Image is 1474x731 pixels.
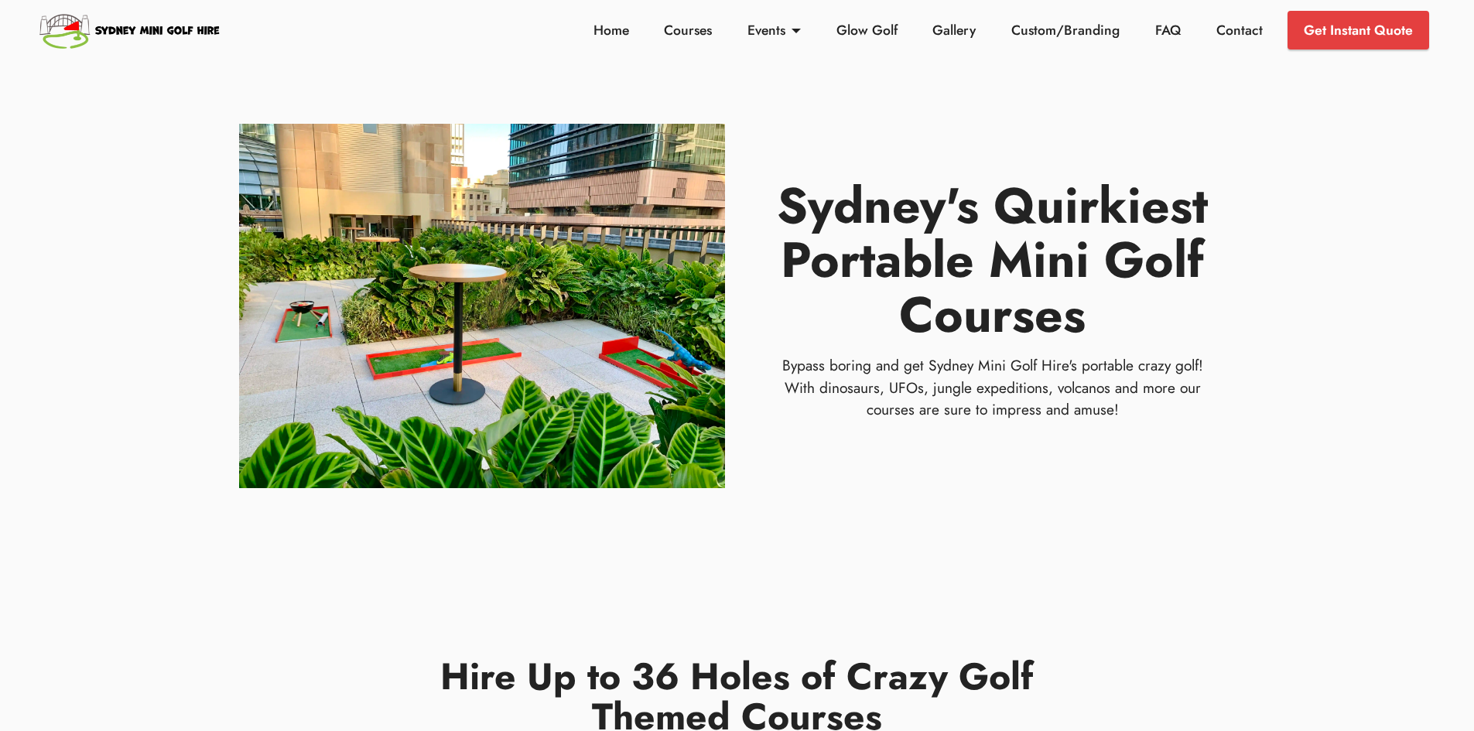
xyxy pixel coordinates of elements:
img: Mini Golf Courses [239,124,725,488]
a: Gallery [929,20,980,40]
a: Get Instant Quote [1288,11,1429,50]
img: Sydney Mini Golf Hire [37,8,224,53]
a: FAQ [1151,20,1185,40]
a: Glow Golf [832,20,901,40]
strong: Sydney's Quirkiest Portable Mini Golf Courses [777,170,1208,350]
p: Bypass boring and get Sydney Mini Golf Hire's portable crazy golf! With dinosaurs, UFOs, jungle e... [775,354,1211,421]
a: Contact [1212,20,1267,40]
a: Events [744,20,805,40]
a: Custom/Branding [1007,20,1124,40]
a: Courses [660,20,716,40]
a: Home [589,20,633,40]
